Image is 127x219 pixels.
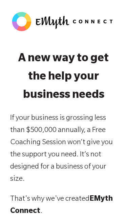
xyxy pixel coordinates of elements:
[18,53,109,102] strong: A new way to get the help your business needs
[10,193,117,218] p: That's why we've created .
[93,187,127,219] iframe: Chat Widget
[10,10,117,33] img: EMyth Connect
[10,112,117,185] p: If your business is grossing less than $500,000 annually, a Free Coaching Session won’t give you ...
[10,195,113,216] strong: EMyth Connect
